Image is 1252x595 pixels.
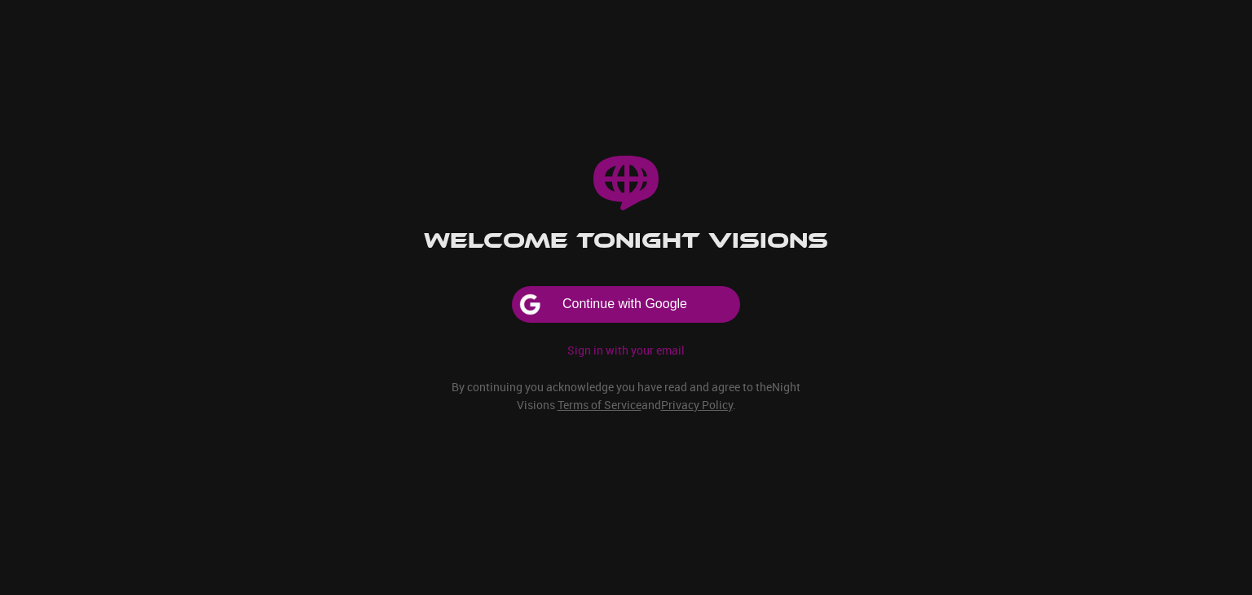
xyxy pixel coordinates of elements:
button: Continue with Google [512,286,740,323]
h1: Welcome to Night Visions [424,229,828,253]
a: Terms of Service [558,397,641,412]
img: Logo [593,156,659,210]
p: Sign in with your email [567,342,685,359]
img: google.svg [519,293,562,315]
a: Privacy Policy [661,397,733,412]
h6: By continuing you acknowledge you have read and agree to the Night Visions and . [430,378,822,414]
